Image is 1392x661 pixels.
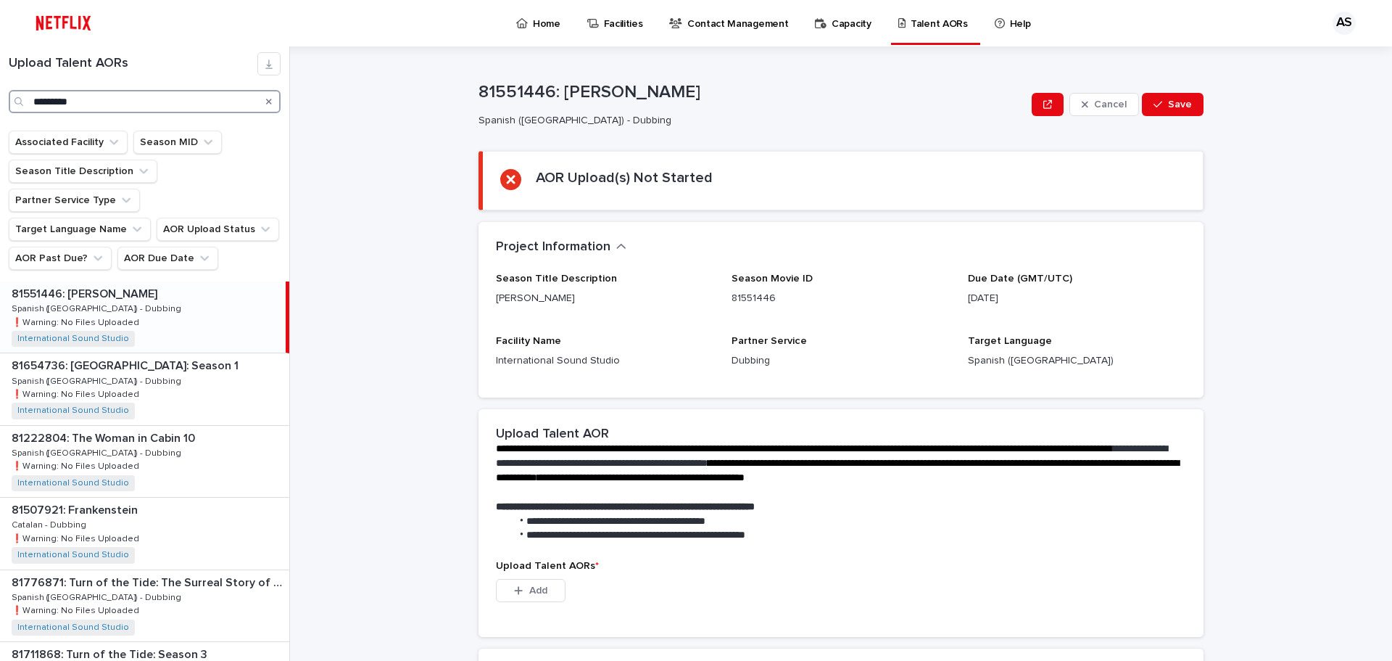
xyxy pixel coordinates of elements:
p: 81222804: The Woman in Cabin 10 [12,429,198,446]
span: Save [1168,99,1192,110]
a: International Sound Studio [17,623,129,633]
p: ❗️Warning: No Files Uploaded [12,315,142,328]
p: Spanish ([GEOGRAPHIC_DATA]) - Dubbing [478,115,1020,127]
p: Spanish ([GEOGRAPHIC_DATA]) [968,353,1186,369]
a: International Sound Studio [17,478,129,488]
a: International Sound Studio [17,406,129,416]
p: Catalan - Dubbing [12,517,89,530]
span: Season Movie ID [732,274,813,284]
span: Due Date (GMT/UTC) [968,274,1072,284]
h2: AOR Upload(s) Not Started [536,169,713,186]
button: Add [496,579,565,602]
p: International Sound Studio [496,353,714,369]
p: 81654736: [GEOGRAPHIC_DATA]: Season 1 [12,356,241,373]
button: AOR Upload Status [157,218,279,241]
h2: Project Information [496,239,610,255]
p: Spanish ([GEOGRAPHIC_DATA]) - Dubbing [12,301,184,314]
span: Target Language [968,336,1052,346]
p: 81776871: Turn of the Tide: The Surreal Story of Rabo de Peixe [12,573,286,590]
p: ❗️Warning: No Files Uploaded [12,531,142,544]
p: Spanish ([GEOGRAPHIC_DATA]) - Dubbing [12,374,184,387]
button: Season Title Description [9,160,157,183]
p: 81507921: Frankenstein [12,501,141,517]
button: AOR Past Due? [9,247,112,270]
p: ❗️Warning: No Files Uploaded [12,603,142,616]
a: International Sound Studio [17,334,129,344]
p: 81551446 [732,291,950,306]
img: ifQbXi3ZQGMSEF7WDB7W [29,9,98,38]
p: 81551446: [PERSON_NAME] [478,82,1026,103]
button: Associated Facility [9,131,128,154]
button: Cancel [1069,93,1139,116]
h1: Upload Talent AORs [9,56,257,72]
span: Add [529,586,547,596]
input: Search [9,90,281,113]
p: ❗️Warning: No Files Uploaded [12,387,142,400]
button: Project Information [496,239,626,255]
p: [PERSON_NAME] [496,291,714,306]
h2: Upload Talent AOR [496,427,609,443]
p: [DATE] [968,291,1186,306]
button: Partner Service Type [9,189,140,212]
div: AS [1333,12,1356,35]
p: Dubbing [732,353,950,369]
span: Season Title Description [496,274,617,284]
span: Upload Talent AORs [496,561,599,571]
p: Spanish ([GEOGRAPHIC_DATA]) - Dubbing [12,590,184,603]
button: Save [1142,93,1203,116]
a: International Sound Studio [17,550,129,560]
span: Facility Name [496,336,561,346]
p: 81551446: [PERSON_NAME] [12,284,160,301]
button: Season MID [133,131,222,154]
button: AOR Due Date [117,247,218,270]
p: Spanish ([GEOGRAPHIC_DATA]) - Dubbing [12,446,184,459]
span: Cancel [1094,99,1127,110]
span: Partner Service [732,336,807,346]
button: Target Language Name [9,218,151,241]
p: ❗️Warning: No Files Uploaded [12,459,142,472]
